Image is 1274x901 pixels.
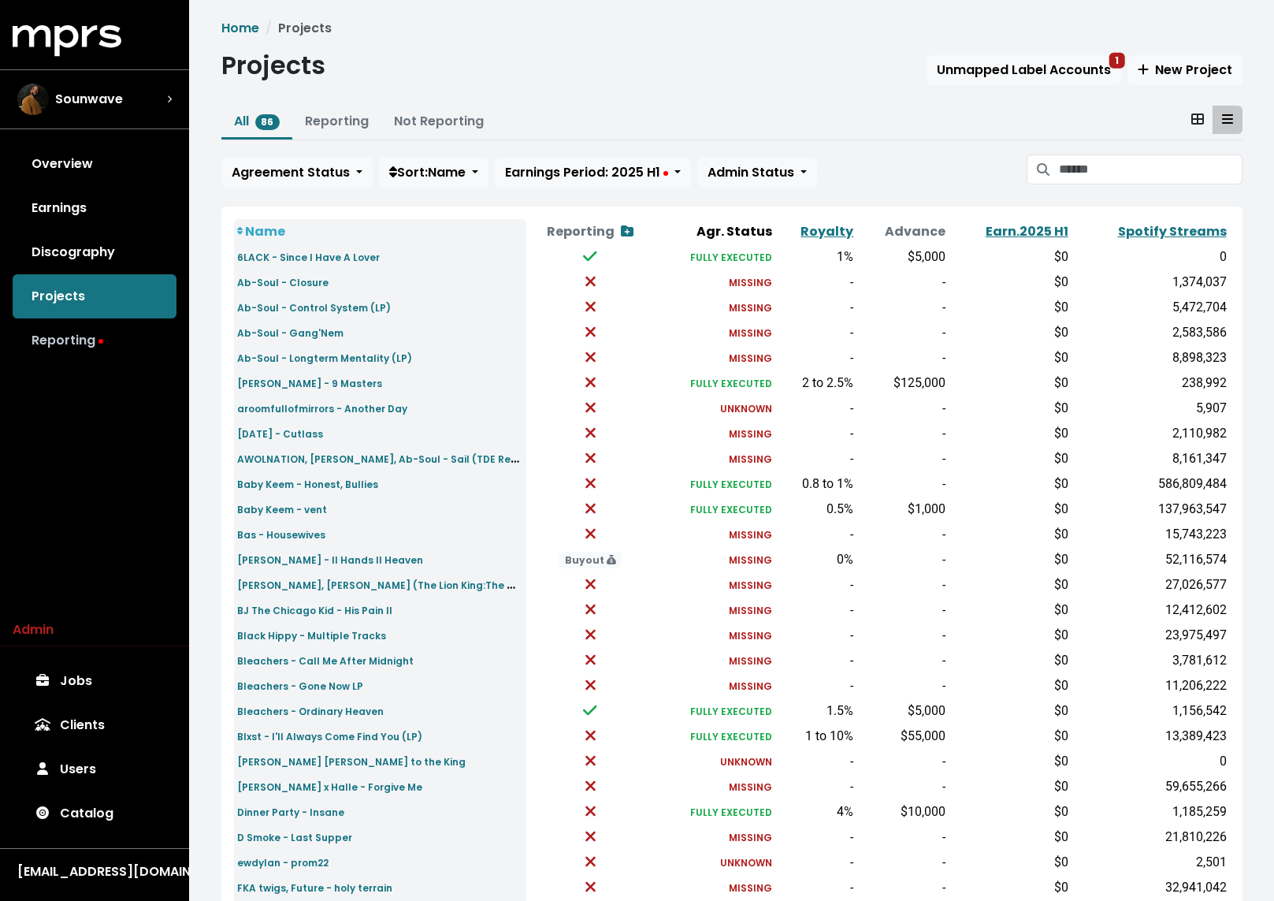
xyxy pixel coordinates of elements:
a: [PERSON_NAME] [PERSON_NAME] to the King [237,752,466,770]
td: - [856,295,949,320]
small: FULLY EXECUTED [690,806,772,819]
td: - [856,345,949,370]
a: Earn.2025 H1 [986,222,1068,240]
button: Agreement Status [221,158,373,188]
td: - [856,421,949,446]
td: - [775,572,856,598]
small: FULLY EXECUTED [690,705,772,718]
small: MISSING [729,881,772,895]
td: - [775,598,856,623]
a: Ab-Soul - Longterm Mentality (LP) [237,348,412,367]
small: MISSING [729,553,772,567]
td: 5,907 [1072,396,1230,421]
td: - [856,471,949,497]
small: BJ The Chicago Kid - His Pain II [237,604,392,617]
small: MISSING [729,604,772,617]
small: FULLY EXECUTED [690,251,772,264]
span: Admin Status [708,163,794,181]
td: $0 [949,698,1071,724]
small: UNKNOWN [720,402,772,415]
td: - [775,396,856,421]
th: Name [234,219,526,244]
small: Blxst - I'll Always Come Find You (LP) [237,730,422,743]
td: - [856,598,949,623]
small: FULLY EXECUTED [690,503,772,516]
td: - [775,825,856,850]
a: [PERSON_NAME] x Halle - Forgive Me [237,777,422,795]
button: Sort:Name [379,158,488,188]
td: - [856,547,949,572]
td: 2,501 [1072,850,1230,875]
td: 4% [775,799,856,825]
a: Bas - Housewives [237,525,325,543]
small: Ab-Soul - Gang'Nem [237,326,344,340]
td: - [856,875,949,900]
td: 0% [775,547,856,572]
button: [EMAIL_ADDRESS][DOMAIN_NAME] [13,862,176,882]
td: $0 [949,547,1071,572]
li: Projects [259,19,332,38]
a: Bleachers - Call Me After Midnight [237,651,414,669]
small: Bleachers - Gone Now LP [237,679,363,693]
td: - [856,270,949,295]
td: 8,898,323 [1072,345,1230,370]
small: MISSING [729,326,772,340]
td: 1.5% [775,698,856,724]
a: aroomfullofmirrors - Another Day [237,399,407,417]
span: 86 [255,114,280,130]
input: Search projects [1059,155,1242,184]
a: [PERSON_NAME] - II Hands II Heaven [237,550,423,568]
td: $0 [949,623,1071,648]
td: $0 [949,370,1071,396]
td: $0 [949,598,1071,623]
td: - [775,875,856,900]
td: 13,389,423 [1072,724,1230,749]
small: MISSING [729,679,772,693]
td: $0 [949,572,1071,598]
a: [DATE] - Cutlass [237,424,323,442]
a: Bleachers - Ordinary Heaven [237,702,384,720]
small: UNKNOWN [720,856,772,869]
td: 1,185,259 [1072,799,1230,825]
td: 32,941,042 [1072,875,1230,900]
a: Discography [13,230,176,274]
td: $0 [949,446,1071,471]
td: 238,992 [1072,370,1230,396]
small: Ab-Soul - Closure [237,276,329,289]
a: 6LACK - Since I Have A Lover [237,248,380,266]
td: 0 [1072,244,1230,270]
span: $5,000 [908,703,945,718]
small: Bas - Housewives [237,528,325,542]
small: [PERSON_NAME] x Halle - Forgive Me [237,780,422,794]
td: 8,161,347 [1072,446,1230,471]
h1: Projects [221,50,325,80]
small: 6LACK - Since I Have A Lover [237,251,380,264]
td: 1,156,542 [1072,698,1230,724]
td: $0 [949,471,1071,497]
a: [PERSON_NAME], [PERSON_NAME] (The Lion King:The Gift LP) [237,575,545,594]
small: ewdylan - prom22 [237,856,329,869]
nav: breadcrumb [221,19,1242,38]
small: D Smoke - Last Supper [237,831,352,844]
small: FULLY EXECUTED [690,478,772,491]
td: $0 [949,320,1071,345]
small: MISSING [729,352,772,365]
td: 21,810,226 [1072,825,1230,850]
td: - [775,345,856,370]
small: FKA twigs, Future - holy terrain [237,881,392,895]
td: $0 [949,295,1071,320]
td: - [856,850,949,875]
th: Agr. Status [654,219,775,244]
small: AWOLNATION, [PERSON_NAME], Ab-Soul - Sail (TDE Remix) [237,449,532,467]
a: Home [221,19,259,37]
span: $10,000 [901,804,945,819]
small: UNKNOWN [720,755,772,769]
a: D Smoke - Last Supper [237,828,352,846]
a: Clients [13,703,176,747]
a: BJ The Chicago Kid - His Pain II [237,601,392,619]
td: - [856,825,949,850]
a: Royalty [800,222,853,240]
span: Sounwave [55,90,123,109]
a: All86 [234,112,280,130]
